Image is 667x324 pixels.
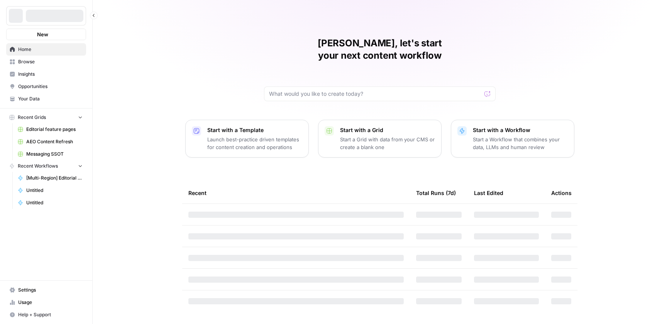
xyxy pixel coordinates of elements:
span: [Multi-Region] Editorial feature page [26,175,83,182]
span: Opportunities [18,83,83,90]
span: Your Data [18,95,83,102]
span: Untitled [26,199,83,206]
a: Insights [6,68,86,80]
p: Start a Grid with data from your CMS or create a blank one [340,136,435,151]
button: Start with a WorkflowStart a Workflow that combines your data, LLMs and human review [451,120,574,158]
button: Help + Support [6,309,86,321]
input: What would you like to create today? [269,90,481,98]
button: New [6,29,86,40]
a: Your Data [6,93,86,105]
span: Editorial feature pages [26,126,83,133]
a: Messaging SSOT [14,148,86,160]
span: Untitled [26,187,83,194]
a: Home [6,43,86,56]
div: Actions [551,182,572,204]
h1: [PERSON_NAME], let's start your next content workflow [264,37,496,62]
span: Browse [18,58,83,65]
span: AEO Content Refresh [26,138,83,145]
a: Opportunities [6,80,86,93]
span: Insights [18,71,83,78]
p: Start with a Grid [340,126,435,134]
button: Start with a GridStart a Grid with data from your CMS or create a blank one [318,120,442,158]
button: Start with a TemplateLaunch best-practice driven templates for content creation and operations [185,120,309,158]
button: Recent Workflows [6,160,86,172]
span: Settings [18,287,83,293]
p: Start a Workflow that combines your data, LLMs and human review [473,136,568,151]
button: Recent Grids [6,112,86,123]
a: Untitled [14,197,86,209]
span: Recent Grids [18,114,46,121]
p: Launch best-practice driven templates for content creation and operations [207,136,302,151]
a: [Multi-Region] Editorial feature page [14,172,86,184]
div: Recent [188,182,404,204]
a: AEO Content Refresh [14,136,86,148]
a: Untitled [14,184,86,197]
a: Usage [6,296,86,309]
a: Settings [6,284,86,296]
p: Start with a Workflow [473,126,568,134]
span: Recent Workflows [18,163,58,170]
span: Help + Support [18,311,83,318]
span: Messaging SSOT [26,151,83,158]
span: Usage [18,299,83,306]
a: Browse [6,56,86,68]
p: Start with a Template [207,126,302,134]
span: Home [18,46,83,53]
div: Last Edited [474,182,503,204]
div: Total Runs (7d) [416,182,456,204]
span: New [37,31,48,38]
a: Editorial feature pages [14,123,86,136]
